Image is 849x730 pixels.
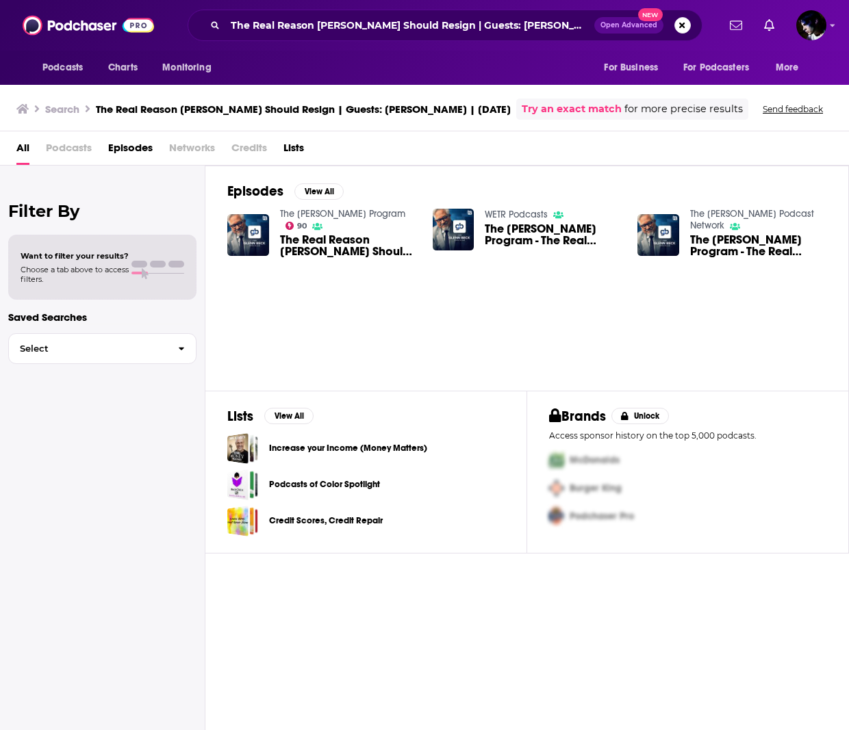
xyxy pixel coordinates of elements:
span: for more precise results [624,101,743,117]
a: The Glenn Beck Program - The Real Reason Pam Bondi Should Resign | Guests: Salena Zito | 7/8/25 [690,234,826,257]
button: open menu [766,55,816,81]
img: Third Pro Logo [544,502,570,530]
a: The Real Reason Pam Bondi Should Resign | Guests: Salena Zito | 7/8/25 [280,234,416,257]
a: Increase your Income (Money Matters) [227,433,258,464]
span: Logged in as zreese [796,10,826,40]
a: The Glenn Beck Program [280,208,405,220]
span: The [PERSON_NAME] Program - The Real Reason [PERSON_NAME] Should Resign | Guests: [PERSON_NAME] |... [690,234,826,257]
a: The Glenn Beck Program - The Real Reason Pam Bondi Should Resign | Guests: Salena Zito | 7/8/25 [485,223,621,246]
h2: Episodes [227,183,283,200]
span: Open Advanced [600,22,657,29]
button: open menu [594,55,675,81]
span: The [PERSON_NAME] Program - The Real Reason [PERSON_NAME] Should Resign | Guests: [PERSON_NAME] |... [485,223,621,246]
span: More [776,58,799,77]
img: Second Pro Logo [544,474,570,502]
h3: Search [45,103,79,116]
img: The Real Reason Pam Bondi Should Resign | Guests: Salena Zito | 7/8/25 [227,214,269,256]
span: McDonalds [570,454,620,466]
button: Select [8,333,197,364]
a: Episodes [108,137,153,165]
img: Podchaser - Follow, Share and Rate Podcasts [23,12,154,38]
button: View All [264,408,314,424]
span: Burger King [570,482,622,494]
a: Show notifications dropdown [759,14,780,37]
p: Access sponsor history on the top 5,000 podcasts. [549,430,826,441]
span: Charts [108,58,138,77]
a: Podcasts of Color Spotlight [269,477,380,492]
span: Podchaser Pro [570,510,634,522]
span: Want to filter your results? [21,251,129,261]
button: open menu [674,55,769,81]
button: open menu [33,55,101,81]
span: Networks [169,137,215,165]
img: The Glenn Beck Program - The Real Reason Pam Bondi Should Resign | Guests: Salena Zito | 7/8/25 [433,209,474,250]
button: open menu [153,55,229,81]
h2: Lists [227,408,253,425]
span: Select [9,344,167,353]
button: Unlock [611,408,670,424]
a: Credit Scores, Credit Repair [269,513,383,528]
a: Show notifications dropdown [724,14,748,37]
button: Show profile menu [796,10,826,40]
h2: Filter By [8,201,197,221]
a: ListsView All [227,408,314,425]
a: 90 [286,222,307,230]
h2: Brands [549,408,606,425]
a: The Dana Loesch Podcast Network [690,208,814,231]
p: Saved Searches [8,311,197,324]
button: View All [294,183,344,200]
span: 90 [297,223,307,229]
span: For Podcasters [683,58,749,77]
a: Charts [99,55,146,81]
span: Choose a tab above to access filters. [21,265,129,284]
a: Try an exact match [522,101,622,117]
span: Podcasts [46,137,92,165]
span: Monitoring [162,58,211,77]
a: WETR Podcasts [485,209,548,220]
a: Lists [283,137,304,165]
button: Send feedback [759,103,827,115]
a: EpisodesView All [227,183,344,200]
button: Open AdvancedNew [594,17,663,34]
img: First Pro Logo [544,446,570,474]
span: For Business [604,58,658,77]
a: Increase your Income (Money Matters) [269,441,427,456]
a: Credit Scores, Credit Repair [227,506,258,536]
span: The Real Reason [PERSON_NAME] Should Resign | Guests: [PERSON_NAME] | [DATE] [280,234,416,257]
input: Search podcasts, credits, & more... [225,14,594,36]
a: Podcasts of Color Spotlight [227,469,258,500]
a: All [16,137,29,165]
div: Search podcasts, credits, & more... [188,10,702,41]
span: Podcasts [42,58,83,77]
img: User Profile [796,10,826,40]
span: Credits [231,137,267,165]
img: The Glenn Beck Program - The Real Reason Pam Bondi Should Resign | Guests: Salena Zito | 7/8/25 [637,214,679,256]
span: New [638,8,663,21]
h3: The Real Reason [PERSON_NAME] Should Resign | Guests: [PERSON_NAME] | [DATE] [96,103,511,116]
